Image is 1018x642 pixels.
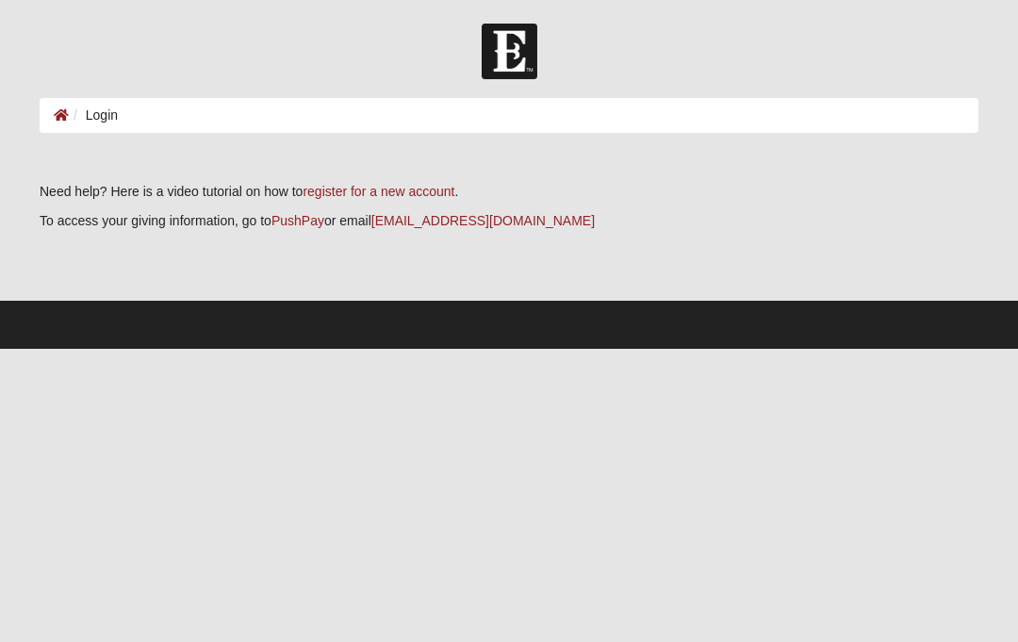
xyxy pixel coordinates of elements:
[371,213,595,228] a: [EMAIL_ADDRESS][DOMAIN_NAME]
[40,182,978,202] p: Need help? Here is a video tutorial on how to .
[69,106,118,125] li: Login
[303,184,454,199] a: register for a new account
[40,211,978,231] p: To access your giving information, go to or email
[482,24,537,79] img: Church of Eleven22 Logo
[271,213,324,228] a: PushPay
